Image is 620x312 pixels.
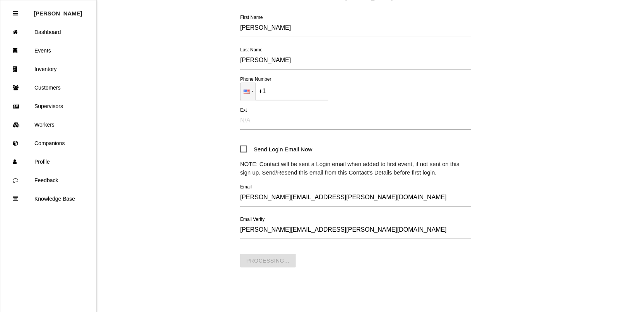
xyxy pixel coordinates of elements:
p: Rosie Blandino [34,4,82,17]
a: Workers [0,115,96,134]
a: Dashboard [0,23,96,41]
label: Ext [240,107,247,114]
label: Email [240,183,252,190]
div: Close [13,4,18,23]
label: Phone Number [240,76,272,83]
a: Companions [0,134,96,153]
label: First Name [240,14,263,21]
input: Contact's Email (Required) [240,189,471,207]
a: Inventory [0,60,96,78]
input: Required [240,19,471,37]
input: N/A [240,112,471,130]
a: Customers [0,78,96,97]
div: NOTE: Contact will be sent a Login email when added to first event, if not sent on this sign up. ... [236,144,475,177]
div: United States: + 1 [241,83,255,100]
input: 1 (702) 123-4567 [240,83,328,100]
input: Contact's Email Verify (Required) [240,221,471,239]
input: Required [240,52,471,70]
a: Feedback [0,171,96,190]
a: Knowledge Base [0,190,96,208]
label: Last Name [240,46,263,53]
a: Events [0,41,96,60]
a: Profile [0,153,96,171]
a: Supervisors [0,97,96,115]
label: Email Verify [240,216,265,223]
span: Send Login Email Now [240,144,313,154]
